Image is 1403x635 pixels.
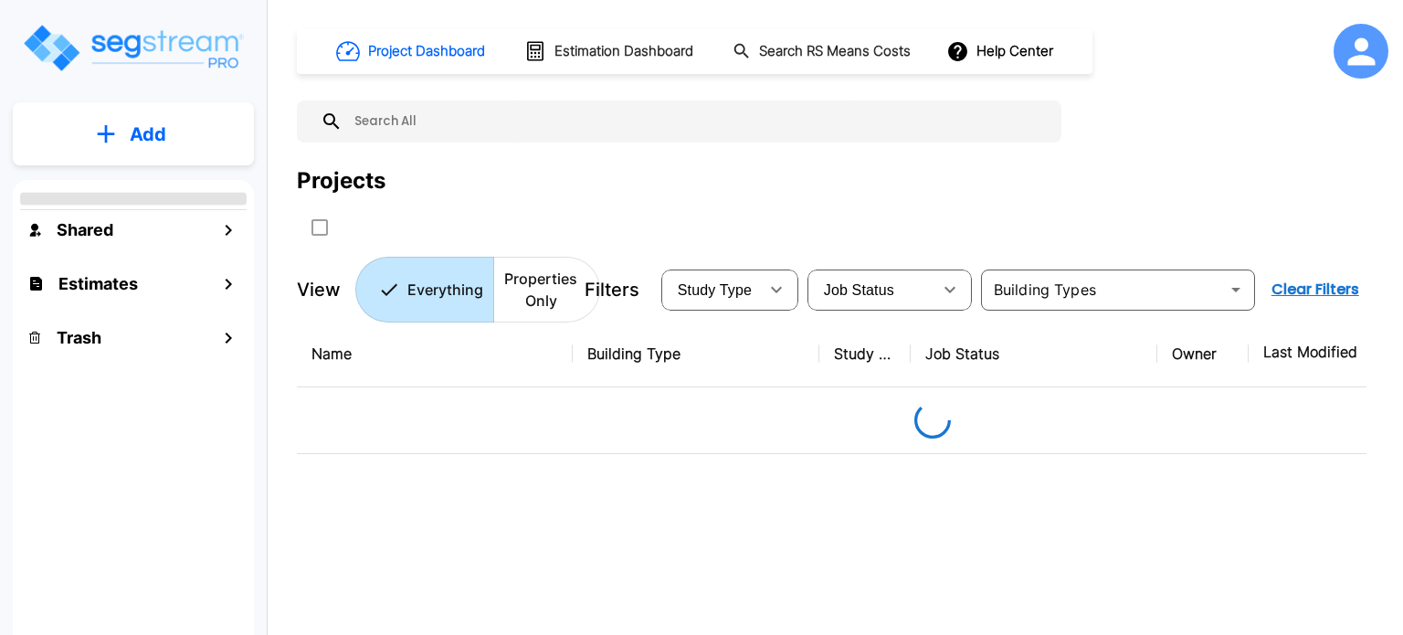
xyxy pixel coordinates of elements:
button: Estimation Dashboard [517,32,703,70]
p: View [297,276,341,303]
p: Add [130,121,166,148]
div: Select [811,264,932,315]
p: Properties Only [504,268,577,312]
th: Building Type [573,321,819,387]
div: Projects [297,164,385,197]
p: Filters [585,276,639,303]
span: Job Status [824,282,894,298]
button: Clear Filters [1264,271,1366,308]
th: Study Type [819,321,911,387]
th: Owner [1157,321,1249,387]
button: Help Center [943,34,1060,69]
input: Building Types [986,277,1219,302]
h1: Shared [57,217,113,242]
h1: Estimation Dashboard [554,41,693,62]
div: Select [665,264,758,315]
h1: Trash [57,325,101,350]
h1: Project Dashboard [368,41,485,62]
img: Logo [21,22,245,74]
h1: Search RS Means Costs [759,41,911,62]
div: Platform [355,257,600,323]
th: Job Status [911,321,1157,387]
button: Open [1223,277,1249,302]
button: Add [13,108,254,161]
p: Everything [407,279,483,301]
button: Properties Only [493,257,600,323]
th: Name [297,321,573,387]
button: SelectAll [301,209,338,246]
button: Everything [355,257,494,323]
h1: Estimates [58,271,138,296]
span: Study Type [678,282,752,298]
button: Search RS Means Costs [725,34,921,69]
input: Search All [343,101,1052,143]
button: Project Dashboard [329,31,495,71]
